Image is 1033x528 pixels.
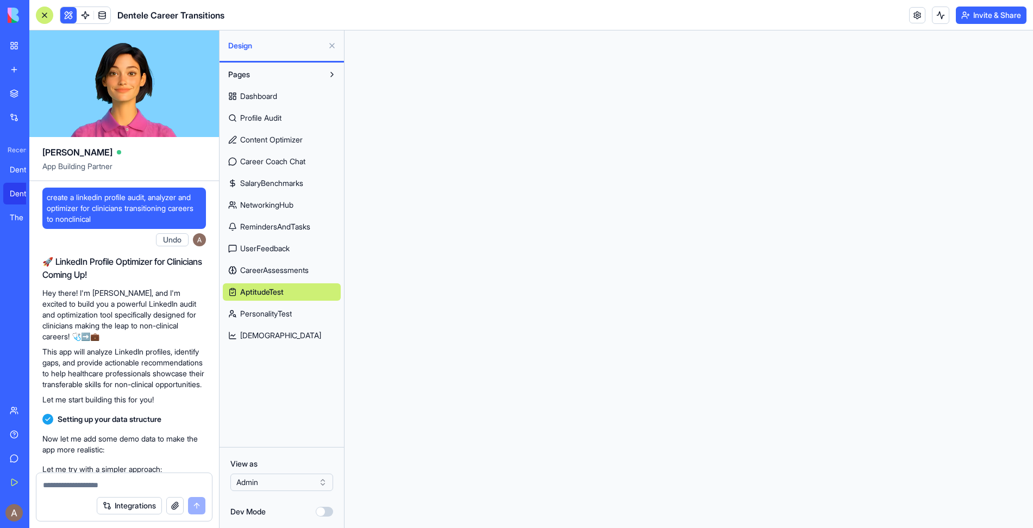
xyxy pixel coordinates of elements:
span: Design [228,40,323,51]
a: PersonalityTest [223,305,341,322]
span: AptitudeTest [240,287,284,297]
span: RemindersAndTasks [240,221,310,232]
a: Profile Audit [223,109,341,127]
span: Setting up your data structure [58,414,161,425]
span: create a linkedin profile audit, analyzer and optimizer for clinicians transitioning careers to n... [47,192,202,225]
span: NetworkingHub [240,200,293,210]
p: Let me start building this for you! [42,394,206,405]
div: Dentele Group Client Portal [10,164,40,175]
a: AptitudeTest [223,283,341,301]
span: Profile Audit [240,113,281,123]
a: Dashboard [223,88,341,105]
span: [DEMOGRAPHIC_DATA] [240,330,321,341]
a: Dentele Career Transitions [3,183,47,204]
p: This app will analyze LinkedIn profiles, identify gaps, and provide actionable recommendations to... [42,346,206,390]
span: UserFeedback [240,243,290,254]
img: ACg8ocJV6D3_6rN2XWQ9gC4Su6cEn1tsy63u5_3HgxpMOOOGh7gtYg=s96-c [193,233,206,246]
h2: 🚀 LinkedIn Profile Optimizer for Clinicians Coming Up! [42,255,206,281]
span: Recent [3,146,26,154]
a: NetworkingHub [223,196,341,214]
span: CareerAssessments [240,265,309,276]
span: [PERSON_NAME] [42,146,112,159]
span: Dashboard [240,91,277,102]
div: The Dental Group [10,212,40,223]
button: Integrations [97,497,162,514]
button: Pages [223,66,323,83]
span: Pages [228,69,250,80]
button: Undo [156,233,189,246]
span: App Building Partner [42,161,206,181]
span: Dentele Career Transitions [117,9,224,22]
p: Let me try with a simpler approach: [42,464,206,475]
img: ACg8ocJV6D3_6rN2XWQ9gC4Su6cEn1tsy63u5_3HgxpMOOOGh7gtYg=s96-c [5,504,23,521]
a: The Dental Group [3,207,47,228]
div: Dentele Career Transitions [10,188,40,199]
p: Hey there! I'm [PERSON_NAME], and I'm excited to build you a powerful LinkedIn audit and optimiza... [42,288,206,342]
a: RemindersAndTasks [223,218,341,235]
a: Content Optimizer [223,131,341,148]
img: logo [8,8,75,23]
label: Dev Mode [230,506,266,517]
a: Career Coach Chat [223,153,341,170]
span: Content Optimizer [240,134,303,145]
button: Invite & Share [956,7,1026,24]
a: SalaryBenchmarks [223,175,341,192]
a: Dentele Group Client Portal [3,159,47,181]
a: CareerAssessments [223,262,341,279]
a: [DEMOGRAPHIC_DATA] [223,327,341,344]
a: UserFeedback [223,240,341,257]
p: Now let me add some demo data to make the app more realistic: [42,433,206,455]
span: PersonalityTest [240,308,292,319]
span: Career Coach Chat [240,156,305,167]
label: View as [230,458,333,469]
span: SalaryBenchmarks [240,178,303,189]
